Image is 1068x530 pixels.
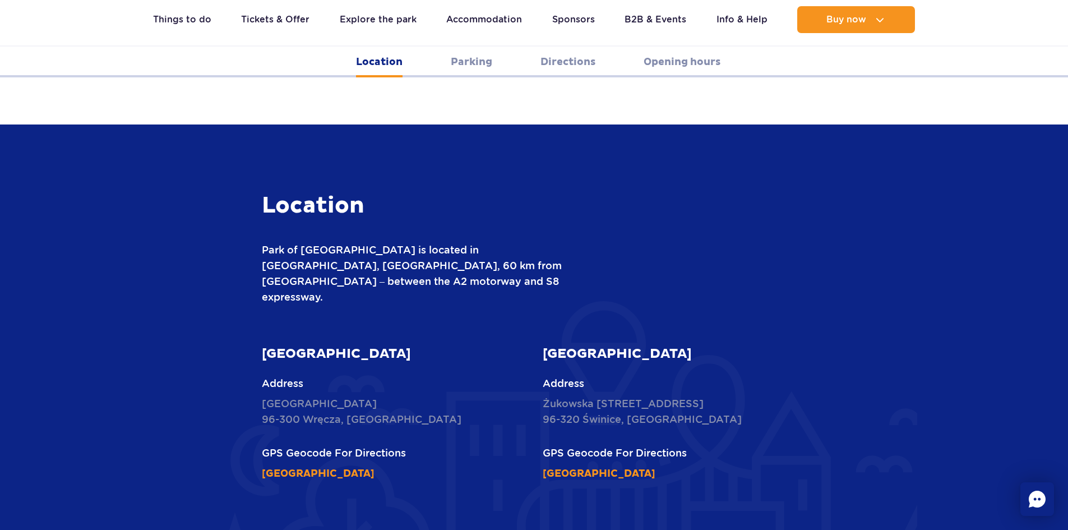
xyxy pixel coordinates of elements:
[446,6,522,33] a: Accommodation
[262,467,375,480] a: [GEOGRAPHIC_DATA]
[552,6,595,33] a: Sponsors
[153,6,211,33] a: Things to do
[826,15,866,25] span: Buy now
[262,376,526,391] p: Address
[340,6,417,33] a: Explore the park
[543,445,807,461] p: GPS Geocode For Directions
[451,47,492,77] a: Parking
[540,47,595,77] a: Directions
[543,396,807,427] p: Żukowska [STREET_ADDRESS] 96-320 Świnice, [GEOGRAPHIC_DATA]
[644,47,720,77] a: Opening hours
[262,192,598,220] h3: Location
[262,345,411,362] strong: [GEOGRAPHIC_DATA]
[797,6,915,33] button: Buy now
[262,242,598,305] p: Park of [GEOGRAPHIC_DATA] is located in [GEOGRAPHIC_DATA], [GEOGRAPHIC_DATA], 60 km from [GEOGRAP...
[262,445,526,461] p: GPS Geocode For Directions
[1020,482,1054,516] div: Chat
[543,345,692,362] strong: [GEOGRAPHIC_DATA]
[262,396,526,427] p: [GEOGRAPHIC_DATA] 96-300 Wręcza, [GEOGRAPHIC_DATA]
[543,376,807,391] p: Address
[356,47,403,77] a: Location
[543,467,655,480] a: [GEOGRAPHIC_DATA]
[241,6,309,33] a: Tickets & Offer
[625,6,686,33] a: B2B & Events
[716,6,768,33] a: Info & Help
